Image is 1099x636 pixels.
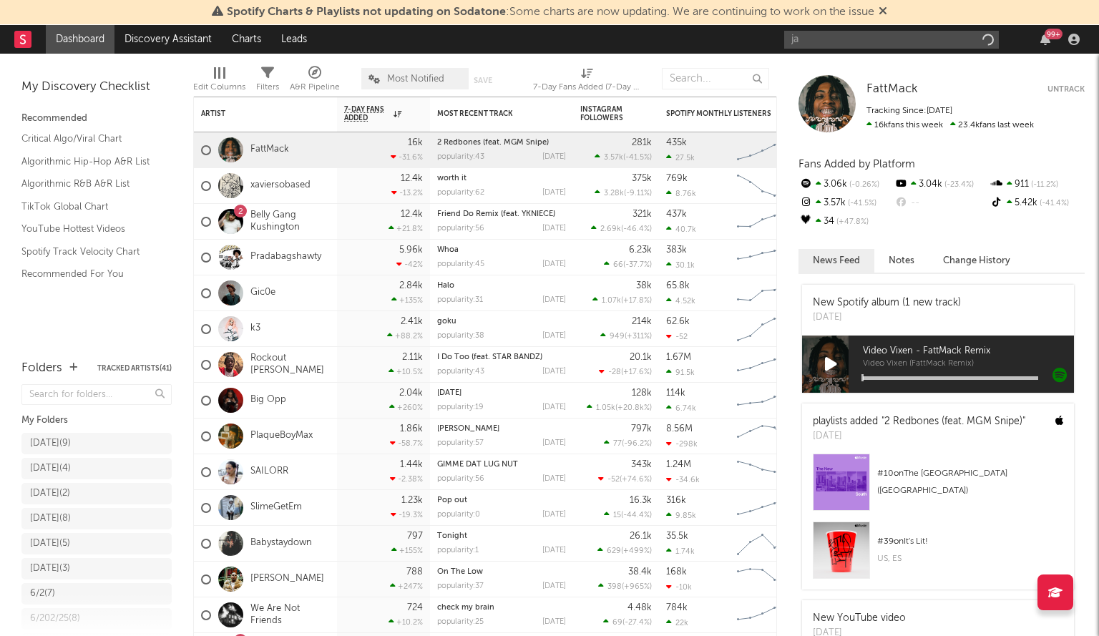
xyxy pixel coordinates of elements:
span: -44.4 % [623,512,650,519]
div: 114k [666,388,685,398]
span: +17.6 % [623,368,650,376]
div: 435k [666,138,687,147]
button: 99+ [1040,34,1050,45]
div: ( ) [603,617,652,627]
div: 38.4k [628,567,652,577]
svg: Chart title [731,168,795,204]
div: 724 [407,603,423,612]
div: popularity: 1 [437,547,479,554]
div: 1.74k [666,547,695,556]
div: ( ) [598,474,652,484]
span: +47.8 % [834,218,869,226]
div: 437k [666,210,687,219]
div: 6/202/25 ( 8 ) [30,610,80,627]
div: Pop out [437,496,566,504]
div: Artist [201,109,308,118]
span: -96.2 % [624,440,650,448]
div: +135 % [391,295,423,305]
span: Video Vixen - FattMack Remix [863,343,1074,360]
div: 797 [407,532,423,541]
svg: Chart title [731,311,795,347]
div: 34 [798,212,894,231]
a: 6/2(7) [21,583,172,605]
a: xaviersobased [250,180,311,192]
button: Save [474,77,492,84]
span: +499 % [623,547,650,555]
div: +247 % [390,582,423,591]
div: -31.6 % [391,152,423,162]
div: 4.52k [666,296,695,305]
a: FattMack [866,82,918,97]
a: SAILORR [250,466,288,478]
span: 629 [607,547,621,555]
div: Edit Columns [193,61,245,102]
div: 784k [666,603,688,612]
div: +10.5 % [389,367,423,376]
button: Change History [929,249,1025,273]
span: 2.69k [600,225,621,233]
div: 316k [666,496,686,505]
div: # 39 on It's Lit! [877,533,1063,550]
div: -42 % [396,260,423,269]
svg: Chart title [731,419,795,454]
div: 2.84k [399,281,423,290]
div: ( ) [599,367,652,376]
div: [DATE] ( 9 ) [30,435,71,452]
div: Recommended [21,110,172,127]
input: Search for artists [784,31,999,49]
div: popularity: 43 [437,368,484,376]
div: 6.74k [666,403,696,413]
a: #39onIt's Lit!US, ES [802,522,1074,589]
div: 65.8k [666,281,690,290]
div: 383k [666,245,687,255]
div: 2.04k [399,388,423,398]
span: -0.26 % [847,181,879,189]
div: 22k [666,618,688,627]
div: 1.44k [400,460,423,469]
div: ( ) [591,224,652,233]
span: -27.4 % [625,619,650,627]
a: On The Low [437,568,483,576]
div: 128k [632,388,652,398]
div: popularity: 38 [437,332,484,340]
div: 30.1k [666,260,695,270]
span: Video Vixen (FattMack Remix) [863,360,1074,368]
div: 2.41k [401,317,423,326]
a: [DATE](8) [21,508,172,529]
a: goku [437,318,456,326]
div: ( ) [604,510,652,519]
span: +74.6 % [622,476,650,484]
div: New Spotify album (1 new track) [813,295,961,310]
a: Critical Algo/Viral Chart [21,131,157,147]
span: +965 % [624,583,650,591]
div: [DATE] [542,332,566,340]
div: Spotify Monthly Listeners [666,109,773,118]
div: 3.06k [798,175,894,194]
span: 398 [607,583,622,591]
a: TikTok Global Chart [21,199,157,215]
div: A&R Pipeline [290,61,340,102]
span: -28 [608,368,621,376]
div: [DATE] ( 8 ) [30,510,71,527]
div: [DATE] [813,429,1025,444]
div: [DATE] [813,310,961,325]
span: FattMack [866,83,918,95]
div: ( ) [600,331,652,341]
span: Tracking Since: [DATE] [866,107,952,115]
span: +311 % [627,333,650,341]
span: Spotify Charts & Playlists not updating on Sodatone [227,6,506,18]
a: I Do Too (feat. STAR BANDZ) [437,353,542,361]
div: 3.57k [798,194,894,212]
div: [DATE] [542,260,566,268]
a: [PERSON_NAME] [250,573,324,585]
a: [PERSON_NAME] [437,425,499,433]
a: Leads [271,25,317,54]
div: 91.5k [666,368,695,377]
div: Folders [21,360,62,377]
div: 4.48k [627,603,652,612]
div: 16.3k [630,496,652,505]
div: Instagram Followers [580,105,630,122]
div: +21.8 % [389,224,423,233]
div: -- [894,194,989,212]
svg: Chart title [731,240,795,275]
